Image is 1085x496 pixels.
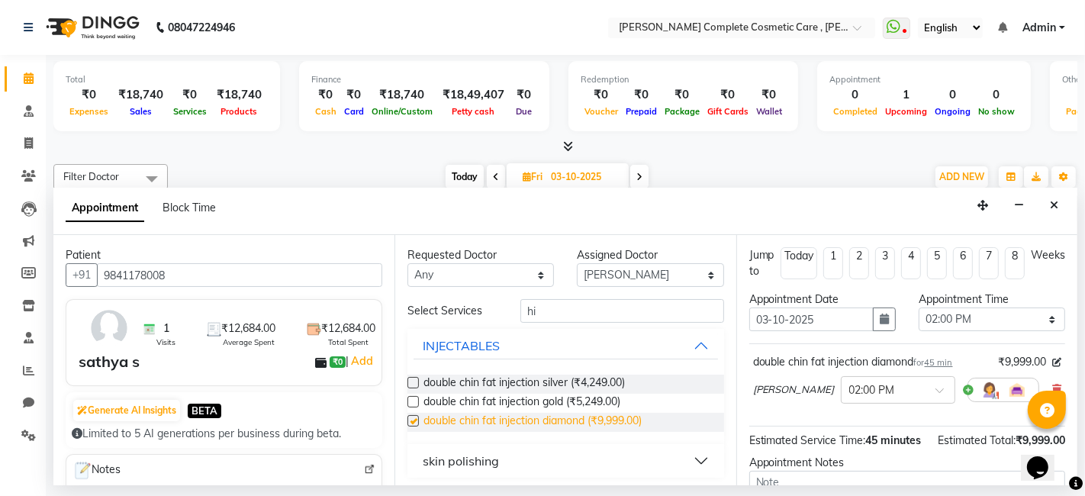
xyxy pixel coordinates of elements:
[927,247,947,279] li: 5
[901,247,921,279] li: 4
[163,201,216,214] span: Block Time
[311,73,537,86] div: Finance
[753,354,953,370] div: double chin fat injection diamond
[849,247,869,279] li: 2
[749,291,896,308] div: Appointment Date
[126,106,156,117] span: Sales
[919,291,1065,308] div: Appointment Time
[1008,381,1026,399] img: Interior.png
[914,357,953,368] small: for
[998,354,1046,370] span: ₹9,999.00
[823,247,843,279] li: 1
[1022,20,1056,36] span: Admin
[749,247,774,279] div: Jump to
[66,247,382,263] div: Patient
[217,106,262,117] span: Products
[546,166,623,188] input: 2025-10-03
[368,106,436,117] span: Online/Custom
[423,394,620,413] span: double chin fat injection gold (₹5,249.00)
[168,6,235,49] b: 08047224946
[449,106,499,117] span: Petty cash
[163,320,169,337] span: 1
[1021,435,1070,481] iframe: chat widget
[1016,433,1065,447] span: ₹9,999.00
[328,337,369,348] span: Total Spent
[829,106,881,117] span: Completed
[752,86,786,104] div: ₹0
[703,106,752,117] span: Gift Cards
[340,86,368,104] div: ₹0
[66,106,112,117] span: Expenses
[414,447,717,475] button: skin polishing
[407,247,554,263] div: Requested Doctor
[661,106,703,117] span: Package
[1052,358,1061,367] i: Edit price
[519,171,546,182] span: Fri
[169,106,211,117] span: Services
[423,452,499,470] div: skin polishing
[581,73,786,86] div: Redemption
[829,73,1019,86] div: Appointment
[980,381,999,399] img: Hairdresser.png
[423,375,625,394] span: double chin fat injection silver (₹4,249.00)
[66,263,98,287] button: +91
[581,86,622,104] div: ₹0
[79,350,140,373] div: sathya s
[446,165,484,188] span: Today
[169,86,211,104] div: ₹0
[749,455,1065,471] div: Appointment Notes
[581,106,622,117] span: Voucher
[1005,247,1025,279] li: 8
[97,263,382,287] input: Search by Name/Mobile/Email/Code
[577,247,723,263] div: Assigned Doctor
[221,320,275,337] span: ₹12,684.00
[931,106,974,117] span: Ongoing
[881,106,931,117] span: Upcoming
[931,86,974,104] div: 0
[829,86,881,104] div: 0
[752,106,786,117] span: Wallet
[72,426,376,442] div: Limited to 5 AI generations per business during beta.
[925,357,953,368] span: 45 min
[520,299,723,323] input: Search by service name
[340,106,368,117] span: Card
[875,247,895,279] li: 3
[349,352,375,370] a: Add
[974,86,1019,104] div: 0
[436,86,510,104] div: ₹18,49,407
[974,106,1019,117] span: No show
[188,404,221,418] span: BETA
[321,320,375,337] span: ₹12,684.00
[156,337,175,348] span: Visits
[72,461,121,481] span: Notes
[368,86,436,104] div: ₹18,740
[938,433,1016,447] span: Estimated Total:
[73,400,180,421] button: Generate AI Insights
[622,106,661,117] span: Prepaid
[703,86,752,104] div: ₹0
[311,86,340,104] div: ₹0
[66,86,112,104] div: ₹0
[939,171,984,182] span: ADD NEW
[979,247,999,279] li: 7
[661,86,703,104] div: ₹0
[749,433,866,447] span: Estimated Service Time:
[953,247,973,279] li: 6
[66,195,144,222] span: Appointment
[866,433,922,447] span: 45 minutes
[753,382,835,398] span: [PERSON_NAME]
[211,86,268,104] div: ₹18,740
[1031,247,1065,263] div: Weeks
[423,337,500,355] div: INJECTABLES
[510,86,537,104] div: ₹0
[87,306,131,350] img: avatar
[414,332,717,359] button: INJECTABLES
[330,356,346,369] span: ₹0
[311,106,340,117] span: Cash
[346,352,375,370] span: |
[39,6,143,49] img: logo
[66,73,268,86] div: Total
[396,303,509,319] div: Select Services
[749,308,874,331] input: yyyy-mm-dd
[112,86,169,104] div: ₹18,740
